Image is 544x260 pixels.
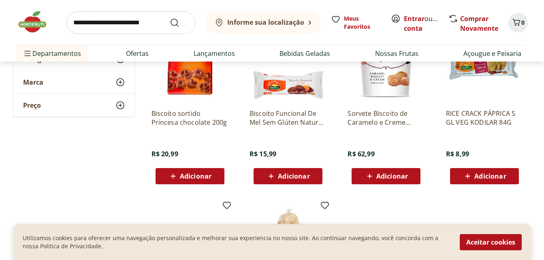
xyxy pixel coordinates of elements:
span: 0 [521,19,525,26]
button: Adicionar [156,168,224,184]
a: Criar conta [404,14,448,33]
button: Adicionar [352,168,420,184]
span: Adicionar [376,173,408,179]
button: Carrinho [508,13,528,32]
a: Biscoito sortido Princesa chocolate 200g [151,109,228,127]
a: Entrar [404,14,425,23]
span: Departamentos [23,44,81,63]
button: Informe sua localização [205,11,321,34]
a: Ofertas [126,49,149,58]
img: RICE CRACK PÁPRICA S GL VEG KODILAR 84G [446,26,523,102]
span: Adicionar [180,173,211,179]
a: Sorvete Biscoito de Caramelo e Creme Speculoos Häagen-Dazs 473ml [348,109,425,127]
a: Lançamentos [194,49,235,58]
a: Bebidas Geladas [279,49,330,58]
span: Meus Favoritos [344,15,381,31]
button: Adicionar [450,168,519,184]
span: R$ 62,99 [348,149,374,158]
a: Nossas Frutas [375,49,418,58]
p: Utilizamos cookies para oferecer uma navegação personalizada e melhorar sua experiencia no nosso ... [23,234,450,250]
a: Açougue e Peixaria [463,49,521,58]
a: Biscoito Funcional De Mel Sem Glúten Natural Life 140G [250,109,326,127]
img: Biscoito Funcional De Mel Sem Glúten Natural Life 140G [250,26,326,102]
span: R$ 8,99 [446,149,469,158]
img: Hortifruti [16,10,57,34]
span: Marca [23,78,43,86]
span: ou [404,14,440,33]
button: Marca [13,71,135,94]
button: Submit Search [170,18,189,28]
button: Aceitar cookies [460,234,522,250]
span: Adicionar [278,173,309,179]
span: Preço [23,101,41,109]
button: Menu [23,44,32,63]
span: R$ 20,99 [151,149,178,158]
a: Comprar Novamente [460,14,498,33]
b: Informe sua localização [227,18,304,27]
button: Preço [13,94,135,117]
span: R$ 15,99 [250,149,276,158]
button: Adicionar [254,168,322,184]
a: Meus Favoritos [331,15,381,31]
img: Sorvete Biscoito de Caramelo e Creme Speculoos Häagen-Dazs 473ml [348,26,425,102]
a: RICE CRACK PÁPRICA S GL VEG KODILAR 84G [446,109,523,127]
input: search [66,11,196,34]
img: Biscoito sortido Princesa chocolate 200g [151,26,228,102]
span: Adicionar [474,173,506,179]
